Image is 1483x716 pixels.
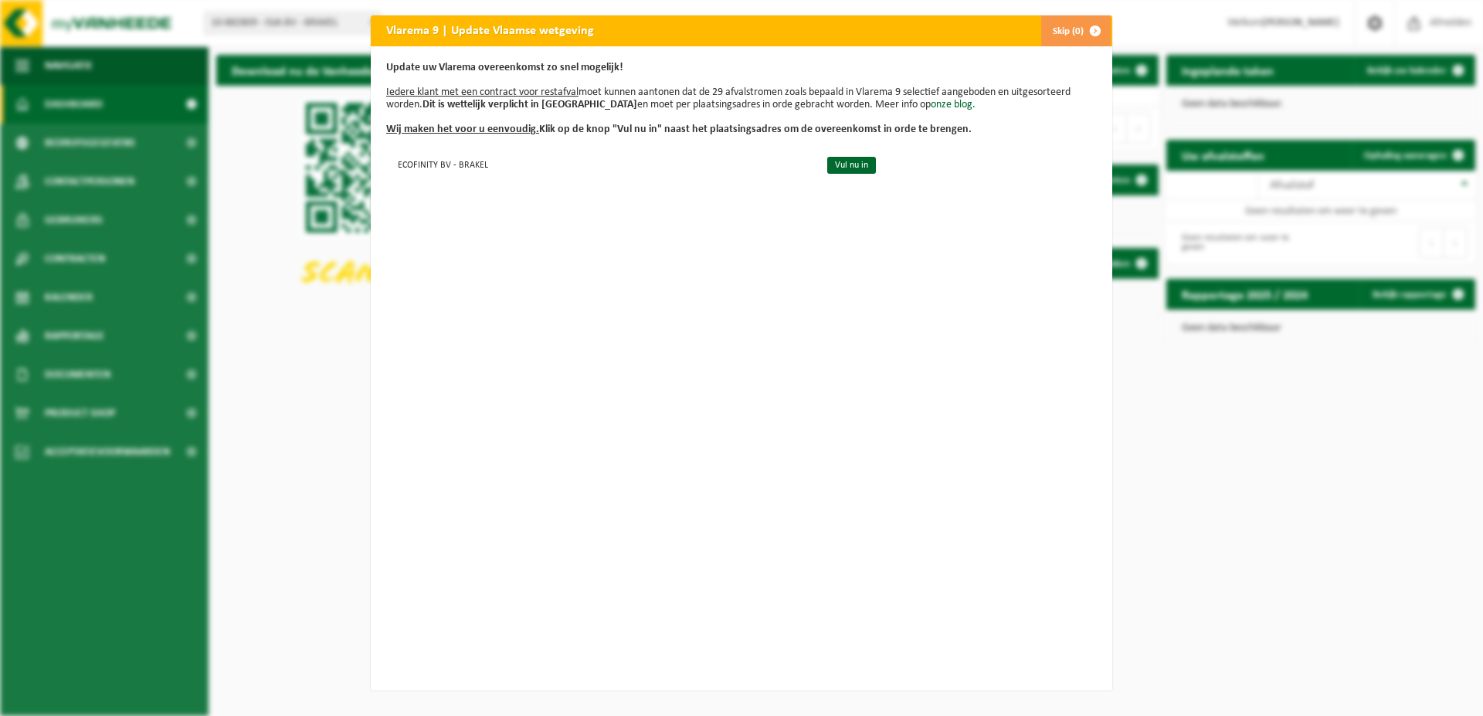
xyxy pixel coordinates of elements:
a: onze blog. [931,99,976,110]
button: Skip (0) [1040,15,1111,46]
p: moet kunnen aantonen dat de 29 afvalstromen zoals bepaald in Vlarema 9 selectief aangeboden en ui... [386,62,1097,136]
b: Update uw Vlarema overeenkomst zo snel mogelijk! [386,62,623,73]
h2: Vlarema 9 | Update Vlaamse wetgeving [371,15,609,45]
u: Iedere klant met een contract voor restafval [386,87,579,98]
a: Vul nu in [827,157,876,174]
b: Dit is wettelijk verplicht in [GEOGRAPHIC_DATA] [423,99,637,110]
td: ECOFINITY BV - BRAKEL [386,151,814,177]
u: Wij maken het voor u eenvoudig. [386,124,539,135]
b: Klik op de knop "Vul nu in" naast het plaatsingsadres om de overeenkomst in orde te brengen. [386,124,972,135]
